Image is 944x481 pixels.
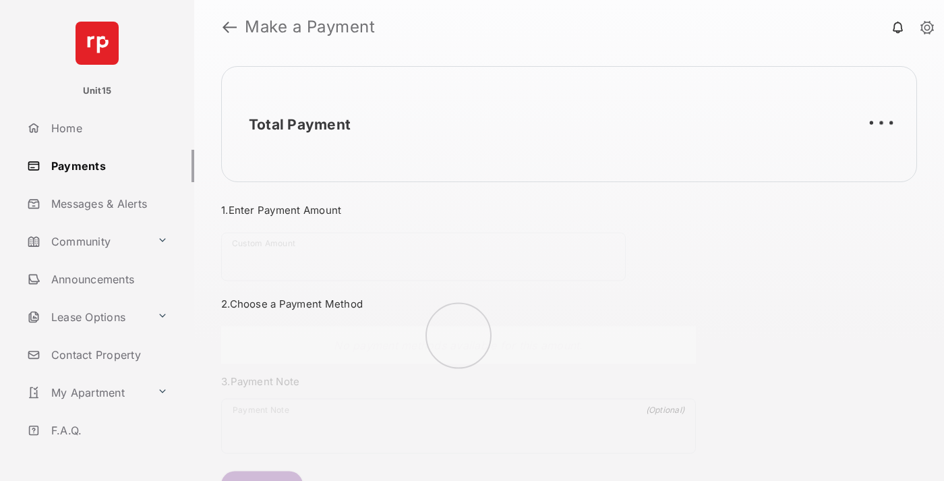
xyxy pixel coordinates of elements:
strong: Make a Payment [245,19,375,35]
p: Unit15 [83,84,112,98]
h3: 2. Choose a Payment Method [221,298,696,310]
a: Announcements [22,263,194,295]
a: Lease Options [22,301,152,333]
a: Contact Property [22,339,194,371]
a: Messages & Alerts [22,188,194,220]
a: F.A.Q. [22,414,194,447]
a: Payments [22,150,194,182]
h3: 3. Payment Note [221,375,696,388]
a: Community [22,225,152,258]
a: Home [22,112,194,144]
h2: Total Payment [249,116,351,133]
a: My Apartment [22,376,152,409]
img: svg+xml;base64,PHN2ZyB4bWxucz0iaHR0cDovL3d3dy53My5vcmcvMjAwMC9zdmciIHdpZHRoPSI2NCIgaGVpZ2h0PSI2NC... [76,22,119,65]
h3: 1. Enter Payment Amount [221,204,696,217]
